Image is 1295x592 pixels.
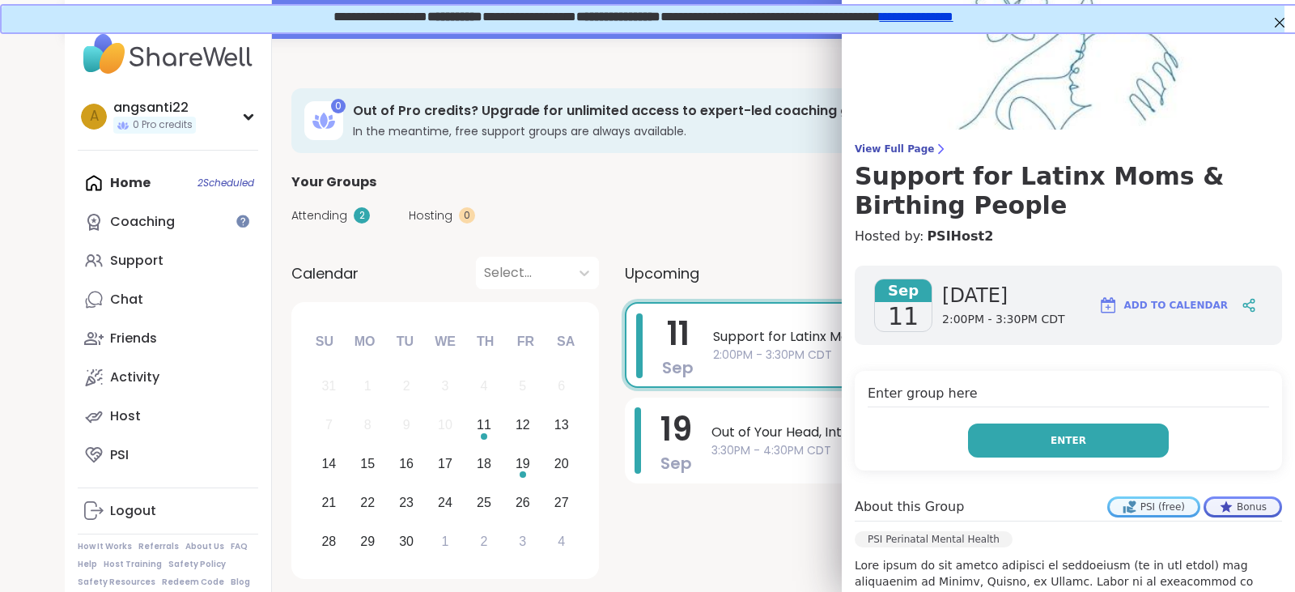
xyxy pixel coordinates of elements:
div: 7 [325,414,333,436]
div: Fr [507,324,543,360]
div: Choose Friday, September 26th, 2025 [505,485,540,520]
span: Hosting [409,207,452,224]
a: Help [78,559,97,570]
div: 12 [516,414,530,436]
div: Choose Sunday, September 21st, 2025 [312,485,346,520]
div: Host [110,407,141,425]
a: View Full PageSupport for Latinx Moms & Birthing People [855,143,1282,220]
span: a [90,106,99,127]
div: Choose Wednesday, September 24th, 2025 [428,485,463,520]
span: Enter [1051,433,1086,448]
div: Not available Tuesday, September 2nd, 2025 [389,369,424,404]
div: 3 [519,530,526,552]
div: PSI [110,446,129,464]
div: Not available Saturday, September 6th, 2025 [544,369,579,404]
div: Not available Monday, September 1st, 2025 [350,369,385,404]
button: Enter [968,424,1169,458]
span: Add to Calendar [1124,298,1228,313]
div: 1 [442,530,449,552]
div: 15 [360,453,375,475]
div: 17 [438,453,452,475]
div: PSI (free) [1110,499,1198,515]
div: 5 [519,375,526,397]
button: Add to Calendar [1091,286,1235,325]
div: 2 [403,375,410,397]
div: Not available Wednesday, September 10th, 2025 [428,408,463,443]
div: Not available Sunday, September 7th, 2025 [312,408,346,443]
div: 31 [321,375,336,397]
span: Upcoming [625,262,699,284]
div: Not available Sunday, August 31st, 2025 [312,369,346,404]
div: Choose Monday, September 29th, 2025 [350,524,385,559]
div: 10 [438,414,452,436]
a: Safety Resources [78,577,155,588]
a: Host [78,397,258,436]
span: [DATE] [942,283,1064,309]
span: Sep [662,356,694,379]
div: 2 [480,530,487,552]
div: Choose Thursday, September 18th, 2025 [467,447,502,482]
div: 0 [459,207,475,224]
div: Choose Saturday, September 13th, 2025 [544,408,579,443]
div: PSI Perinatal Mental Health [855,531,1013,547]
div: Bonus [1206,499,1280,515]
div: Logout [110,502,156,520]
div: Sa [548,324,584,360]
div: Choose Sunday, September 28th, 2025 [312,524,346,559]
span: 2:00PM - 3:30PM CDT [942,312,1064,328]
div: 1 [364,375,372,397]
div: 8 [364,414,372,436]
div: Choose Sunday, September 14th, 2025 [312,447,346,482]
div: 28 [321,530,336,552]
a: Logout [78,492,258,530]
div: Choose Wednesday, September 17th, 2025 [428,447,463,482]
div: 6 [558,375,565,397]
a: PSI [78,436,258,475]
div: Th [468,324,503,360]
div: 16 [399,453,414,475]
a: Host Training [104,559,162,570]
a: About Us [185,541,224,552]
img: ShareWell Logomark [1098,296,1118,315]
div: Choose Saturday, September 27th, 2025 [544,485,579,520]
h4: Hosted by: [855,227,1282,246]
div: Choose Friday, October 3rd, 2025 [505,524,540,559]
a: Activity [78,358,258,397]
span: View Full Page [855,143,1282,155]
span: 0 Pro credits [133,118,193,132]
div: 4 [558,530,565,552]
div: 0 [331,99,346,113]
span: 3:30PM - 4:30PM CDT [711,442,1182,459]
a: FAQ [231,541,248,552]
h3: Support for Latinx Moms & Birthing People [855,162,1282,220]
div: 19 [516,453,530,475]
div: Choose Saturday, September 20th, 2025 [544,447,579,482]
h4: Enter group here [868,384,1269,407]
div: 27 [554,492,569,513]
span: Sep [660,452,692,475]
div: Choose Friday, September 12th, 2025 [505,408,540,443]
a: How It Works [78,541,132,552]
div: 26 [516,492,530,513]
div: 24 [438,492,452,513]
div: Not available Monday, September 8th, 2025 [350,408,385,443]
div: 23 [399,492,414,513]
a: Support [78,241,258,280]
div: Choose Saturday, October 4th, 2025 [544,524,579,559]
div: Choose Thursday, September 11th, 2025 [467,408,502,443]
div: 13 [554,414,569,436]
div: Not available Thursday, September 4th, 2025 [467,369,502,404]
iframe: Spotlight [236,215,249,228]
img: ShareWell Nav Logo [78,26,258,83]
div: 21 [321,492,336,513]
span: Your Groups [291,172,376,192]
span: Support for Latinx Moms & Birthing People [713,327,1180,347]
div: We [427,324,463,360]
a: Coaching [78,202,258,241]
span: Calendar [291,262,359,284]
div: 20 [554,453,569,475]
div: angsanti22 [113,99,196,117]
div: 18 [477,453,491,475]
span: Sep [875,279,932,302]
div: month 2025-09 [309,367,580,560]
